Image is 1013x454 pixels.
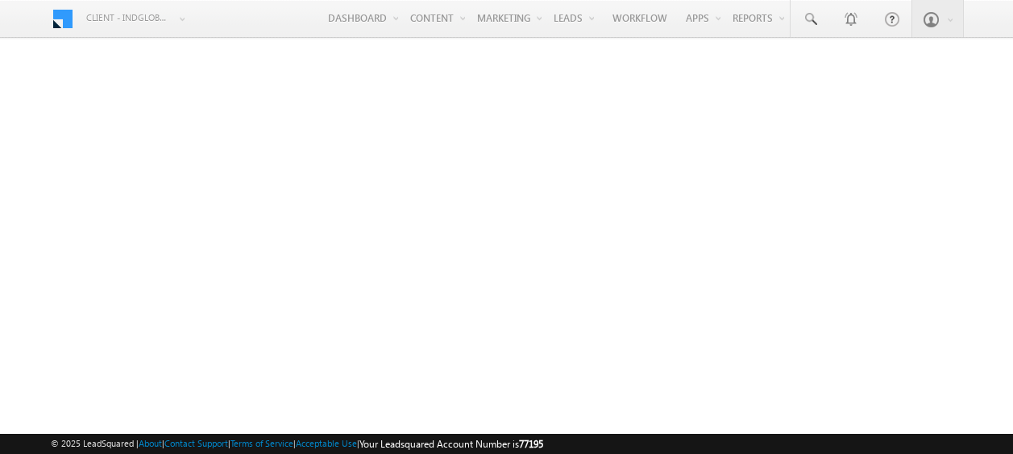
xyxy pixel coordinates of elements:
[86,10,171,26] span: Client - indglobal2 (77195)
[230,438,293,448] a: Terms of Service
[164,438,228,448] a: Contact Support
[519,438,543,450] span: 77195
[139,438,162,448] a: About
[296,438,357,448] a: Acceptable Use
[51,436,543,452] span: © 2025 LeadSquared | | | | |
[359,438,543,450] span: Your Leadsquared Account Number is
